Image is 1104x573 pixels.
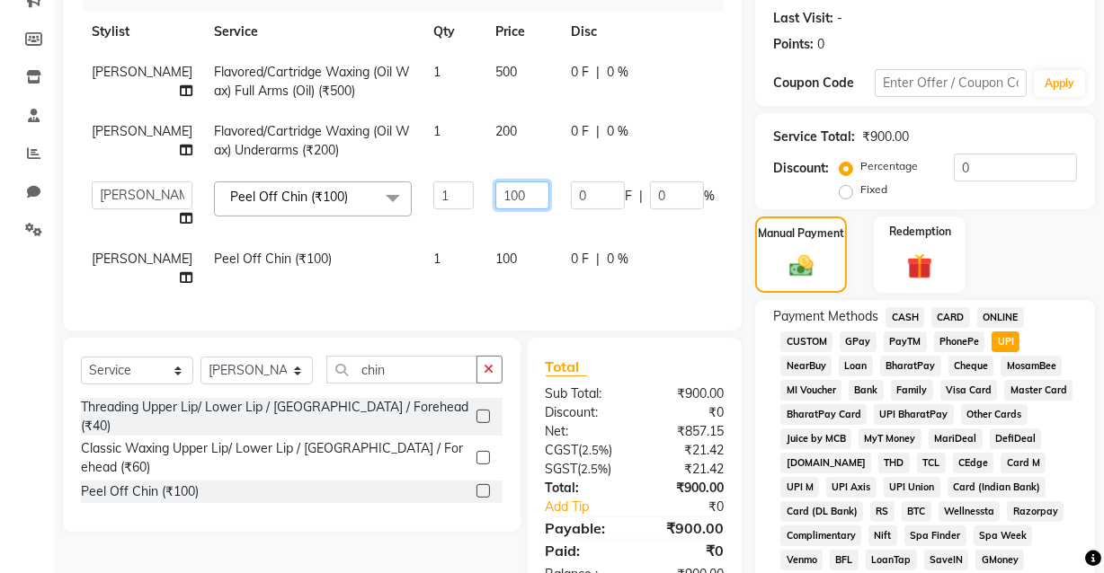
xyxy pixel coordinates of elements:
[81,12,203,52] th: Stylist
[773,159,829,178] div: Discount:
[635,384,737,403] div: ₹900.00
[884,477,940,498] span: UPI Union
[870,501,895,522] span: RS
[891,380,933,401] span: Family
[862,128,909,146] div: ₹900.00
[782,252,821,280] img: _cash.svg
[974,525,1033,546] span: Spa Week
[1007,501,1064,522] span: Razorpay
[780,331,832,352] span: CUSTOM
[934,331,985,352] span: PhonePe
[214,123,410,158] span: Flavored/Cartridge Waxing (Oil Wax) Underarms (₹200)
[975,550,1024,570] span: GMoney
[817,35,824,54] div: 0
[948,356,994,376] span: Cheque
[495,251,517,267] span: 100
[1034,70,1085,97] button: Apply
[904,525,966,546] span: Spa Finder
[948,477,1046,498] span: Card (Indian Bank)
[546,442,579,458] span: CGST
[1001,356,1062,376] span: MosamBee
[532,498,652,516] a: Add Tip
[92,251,192,267] span: [PERSON_NAME]
[560,12,726,52] th: Disc
[917,453,946,473] span: TCL
[571,122,589,141] span: 0 F
[780,550,823,570] span: Venmo
[889,224,951,240] label: Redemption
[485,12,560,52] th: Price
[92,64,192,80] span: [PERSON_NAME]
[532,422,635,441] div: Net:
[214,251,332,267] span: Peel Off Chin (₹100)
[886,307,924,328] span: CASH
[92,123,192,139] span: [PERSON_NAME]
[635,479,737,498] div: ₹900.00
[81,482,199,501] div: Peel Off Chin (₹100)
[635,460,737,479] div: ₹21.42
[230,189,348,205] span: Peel Off Chin (₹100)
[780,477,819,498] span: UPI M
[874,404,954,425] span: UPI BharatPay
[868,525,897,546] span: Nift
[780,356,832,376] span: NearBuy
[924,550,969,570] span: SaveIN
[635,540,737,561] div: ₹0
[940,380,998,401] span: Visa Card
[826,477,877,498] span: UPI Axis
[607,63,628,82] span: 0 %
[81,398,469,436] div: Threading Upper Lip/ Lower Lip / [GEOGRAPHIC_DATA] / Forehead (₹40)
[571,250,589,269] span: 0 F
[880,356,941,376] span: BharatPay
[635,441,737,460] div: ₹21.42
[859,428,921,449] span: MyT Money
[625,187,632,206] span: F
[546,461,578,477] span: SGST
[532,403,635,422] div: Discount:
[773,74,875,93] div: Coupon Code
[773,307,878,326] span: Payment Methods
[878,453,910,473] span: THD
[840,331,877,352] span: GPay
[348,189,356,205] a: x
[773,35,814,54] div: Points:
[607,122,628,141] span: 0 %
[583,443,610,457] span: 2.5%
[977,307,1024,328] span: ONLINE
[780,453,871,473] span: [DOMAIN_NAME]
[849,380,884,401] span: Bank
[532,540,635,561] div: Paid:
[839,356,873,376] span: Loan
[992,331,1019,352] span: UPI
[433,251,441,267] span: 1
[953,453,994,473] span: CEdge
[532,441,635,460] div: ( )
[860,158,918,174] label: Percentage
[532,384,635,403] div: Sub Total:
[433,123,441,139] span: 1
[652,498,737,516] div: ₹0
[596,63,600,82] span: |
[990,428,1042,449] span: DefiDeal
[532,517,635,539] div: Payable:
[1001,453,1046,473] span: Card M
[596,250,600,269] span: |
[931,307,970,328] span: CARD
[214,64,410,99] span: Flavored/Cartridge Waxing (Oil Wax) Full Arms (Oil) (₹500)
[773,9,833,28] div: Last Visit:
[423,12,485,52] th: Qty
[433,64,441,80] span: 1
[635,403,737,422] div: ₹0
[635,422,737,441] div: ₹857.15
[203,12,423,52] th: Service
[495,123,517,139] span: 200
[571,63,589,82] span: 0 F
[860,181,887,198] label: Fixed
[884,331,927,352] span: PayTM
[780,501,863,522] span: Card (DL Bank)
[639,187,643,206] span: |
[773,128,855,146] div: Service Total:
[780,428,851,449] span: Juice by MCB
[596,122,600,141] span: |
[758,225,844,242] label: Manual Payment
